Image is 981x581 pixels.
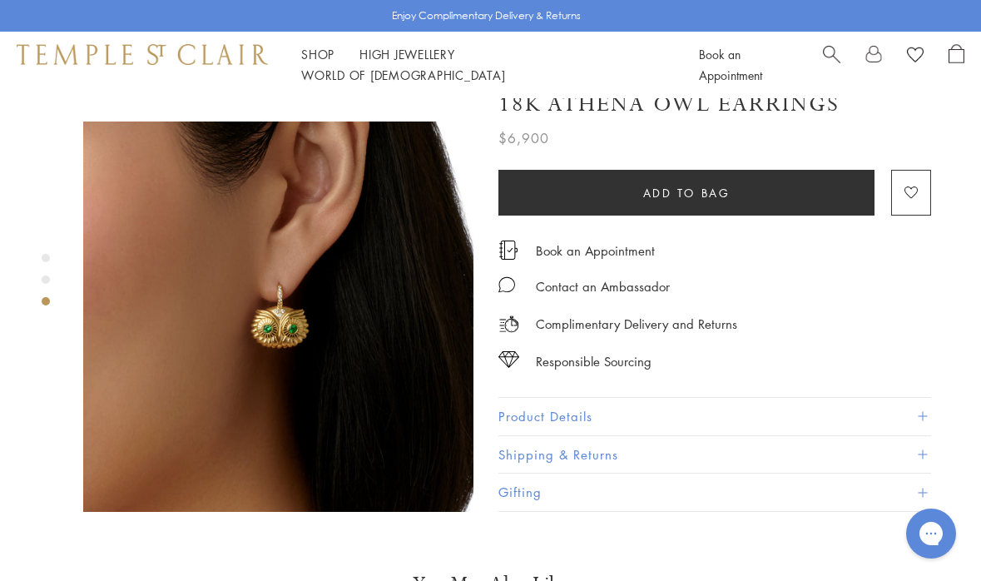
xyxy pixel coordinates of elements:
[498,351,519,368] img: icon_sourcing.svg
[536,351,652,372] div: Responsible Sourcing
[498,241,518,260] img: icon_appointment.svg
[498,435,931,473] button: Shipping & Returns
[536,276,670,297] div: Contact an Ambassador
[42,250,50,319] div: Product gallery navigation
[823,44,840,86] a: Search
[17,44,268,64] img: Temple St. Clair
[498,398,931,435] button: Product Details
[498,314,519,335] img: icon_delivery.svg
[536,314,737,335] p: Complimentary Delivery and Returns
[643,183,731,201] span: Add to bag
[699,46,762,83] a: Book an Appointment
[392,7,581,24] p: Enjoy Complimentary Delivery & Returns
[359,46,455,62] a: High JewelleryHigh Jewellery
[498,276,515,293] img: MessageIcon-01_2.svg
[949,44,964,86] a: Open Shopping Bag
[301,67,505,83] a: World of [DEMOGRAPHIC_DATA]World of [DEMOGRAPHIC_DATA]
[498,170,874,216] button: Add to bag
[301,44,661,86] nav: Main navigation
[907,44,924,69] a: View Wishlist
[898,503,964,564] iframe: Gorgias live chat messenger
[301,46,334,62] a: ShopShop
[498,90,840,119] h1: 18K Athena Owl Earrings
[498,127,549,149] span: $6,900
[498,474,931,511] button: Gifting
[536,241,655,259] a: Book an Appointment
[83,122,473,512] img: E36186-OWLTG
